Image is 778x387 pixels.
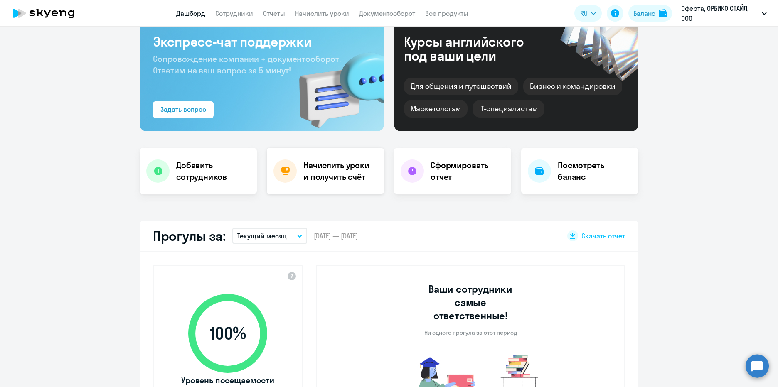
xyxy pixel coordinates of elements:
[153,54,341,76] span: Сопровождение компании + документооборот. Ответим на ваш вопрос за 5 минут!
[473,100,544,118] div: IT-специалистам
[359,9,415,17] a: Документооборот
[176,159,250,183] h4: Добавить сотрудников
[295,9,349,17] a: Начислить уроки
[180,323,276,343] span: 100 %
[431,159,505,183] h4: Сформировать отчет
[176,9,205,17] a: Дашборд
[633,8,655,18] div: Баланс
[417,282,524,322] h3: Ваши сотрудники самые ответственные!
[558,159,632,183] h4: Посмотреть баланс
[523,78,622,95] div: Бизнес и командировки
[160,104,206,114] div: Задать вопрос
[404,78,518,95] div: Для общения и путешествий
[287,38,384,131] img: bg-img
[628,5,672,22] button: Балансbalance
[314,231,358,240] span: [DATE] — [DATE]
[153,228,226,244] h2: Прогулы за:
[424,329,517,336] p: Ни одного прогула за этот период
[237,231,287,241] p: Текущий месяц
[581,231,625,240] span: Скачать отчет
[574,5,602,22] button: RU
[303,159,376,183] h4: Начислить уроки и получить счёт
[404,34,546,63] div: Курсы английского под ваши цели
[681,3,758,23] p: Оферта, ОРБИКО СТАЙЛ, ООО
[215,9,253,17] a: Сотрудники
[263,9,285,17] a: Отчеты
[232,228,307,244] button: Текущий месяц
[425,9,468,17] a: Все продукты
[580,8,588,18] span: RU
[677,3,771,23] button: Оферта, ОРБИКО СТАЙЛ, ООО
[659,9,667,17] img: balance
[153,101,214,118] button: Задать вопрос
[153,33,371,50] h3: Экспресс-чат поддержки
[404,100,468,118] div: Маркетологам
